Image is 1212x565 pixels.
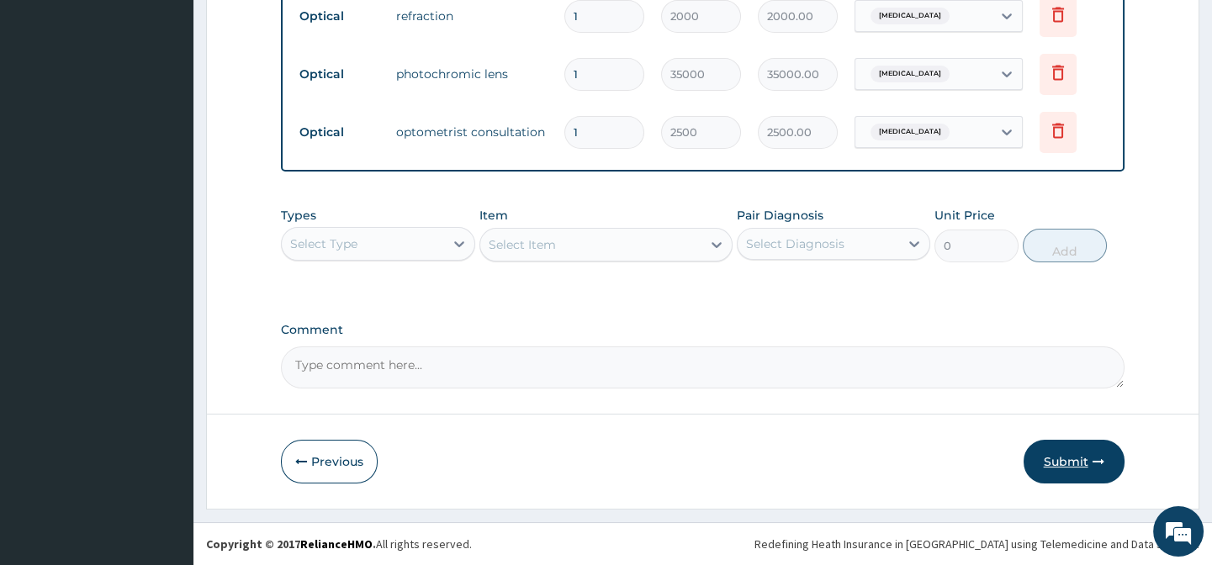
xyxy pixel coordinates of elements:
label: Types [281,209,316,223]
div: Select Diagnosis [746,235,844,252]
label: Item [479,207,508,224]
td: photochromic lens [388,57,556,91]
span: [MEDICAL_DATA] [871,8,950,24]
a: RelianceHMO [300,536,373,552]
strong: Copyright © 2017 . [206,536,376,552]
td: Optical [291,117,388,148]
label: Unit Price [934,207,995,224]
div: Redefining Heath Insurance in [GEOGRAPHIC_DATA] using Telemedicine and Data Science! [754,536,1199,552]
button: Submit [1024,440,1125,483]
button: Add [1023,229,1107,262]
button: Previous [281,440,378,483]
label: Pair Diagnosis [737,207,823,224]
span: We're online! [98,173,232,343]
img: d_794563401_company_1708531726252_794563401 [31,84,68,126]
td: optometrist consultation [388,115,556,149]
label: Comment [281,323,1124,337]
div: Chat with us now [87,94,283,116]
textarea: Type your message and hit 'Enter' [8,382,320,441]
td: Optical [291,1,388,32]
span: [MEDICAL_DATA] [871,66,950,82]
span: [MEDICAL_DATA] [871,124,950,140]
div: Select Type [290,235,357,252]
div: Minimize live chat window [276,8,316,49]
footer: All rights reserved. [193,522,1212,565]
td: Optical [291,59,388,90]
